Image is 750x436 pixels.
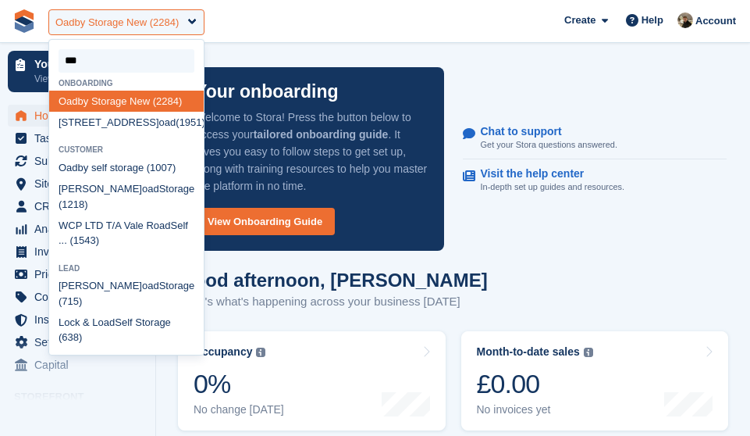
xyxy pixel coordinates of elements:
[477,345,580,359] div: Month-to-date sales
[34,72,127,86] p: View next steps
[49,79,204,88] div: Onboarding
[695,13,736,29] span: Account
[49,179,204,216] div: [PERSON_NAME] Storage (1218)
[642,13,663,28] span: Help
[49,112,204,133] div: [STREET_ADDRESS] (1951)
[481,167,613,180] p: Visit the help center
[34,173,128,195] span: Sites
[477,403,593,416] div: No invoices yet
[49,312,204,348] div: Lock & L Self Storage (638)
[12,9,36,33] img: stora-icon-8386f47178a22dfd0bd8f6a31ec36ba5ce8667c1dd55bd0f319d3a0aa187defe.svg
[34,127,128,149] span: Tasks
[34,59,127,70] p: Your onboarding
[98,316,116,328] span: oad
[477,368,593,400] div: £0.00
[8,354,148,376] a: menu
[34,195,128,217] span: CRM
[461,331,729,431] a: Month-to-date sales £0.00 No invoices yet
[8,286,148,308] a: menu
[463,159,727,202] a: Visit the help center In-depth set up guides and resources.
[194,403,284,416] div: No change [DATE]
[564,13,595,28] span: Create
[195,83,339,101] p: Your onboarding
[14,389,155,405] span: Storefront
[481,138,617,152] p: Get your Stora questions answered.
[34,331,128,353] span: Settings
[55,15,179,30] div: Oadby Storage New (2284)
[8,105,148,127] a: menu
[34,105,128,127] span: Home
[49,276,204,313] div: [PERSON_NAME] Storage (715)
[34,241,128,263] span: Invoices
[8,309,148,331] a: menu
[194,345,252,359] div: Occupancy
[8,150,148,172] a: menu
[8,195,148,217] a: menu
[49,158,204,179] div: by self storage (1007)
[34,286,128,308] span: Coupons
[195,208,335,235] a: View Onboarding Guide
[34,218,128,240] span: Analytics
[481,125,605,138] p: Chat to support
[8,331,148,353] a: menu
[154,220,171,231] span: oad
[8,127,148,149] a: menu
[49,215,204,252] div: WCP LTD T/A Vale R Self ... (1543)
[159,116,176,128] span: oad
[180,293,488,311] p: Here's what's happening across your business [DATE]
[677,13,693,28] img: Oliver Bruce
[34,309,128,331] span: Insurance
[34,354,128,376] span: Capital
[195,109,428,195] p: Welcome to Stora! Press the button below to access your . It gives you easy to follow steps to ge...
[8,51,148,92] a: Your onboarding View next steps
[194,368,284,400] div: 0%
[584,348,593,357] img: icon-info-grey-7440780725fd019a000dd9b08b2336e03edf1995a4989e88bcd33f0948082b44.svg
[8,173,148,195] a: menu
[463,117,727,160] a: Chat to support Get your Stora questions answered.
[8,263,148,285] a: menu
[49,145,204,154] div: Customer
[59,162,78,173] span: Oad
[8,218,148,240] a: menu
[254,128,389,141] strong: tailored onboarding guide
[34,263,128,285] span: Pricing
[49,91,204,112] div: by Storage New (2284)
[142,280,159,291] span: oad
[34,150,128,172] span: Subscriptions
[142,183,159,195] span: oad
[481,180,625,194] p: In-depth set up guides and resources.
[49,264,204,273] div: Lead
[8,241,148,263] a: menu
[178,331,446,431] a: Occupancy 0% No change [DATE]
[256,348,265,357] img: icon-info-grey-7440780725fd019a000dd9b08b2336e03edf1995a4989e88bcd33f0948082b44.svg
[180,270,488,291] h1: Good afternoon, [PERSON_NAME]
[59,95,78,107] span: Oad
